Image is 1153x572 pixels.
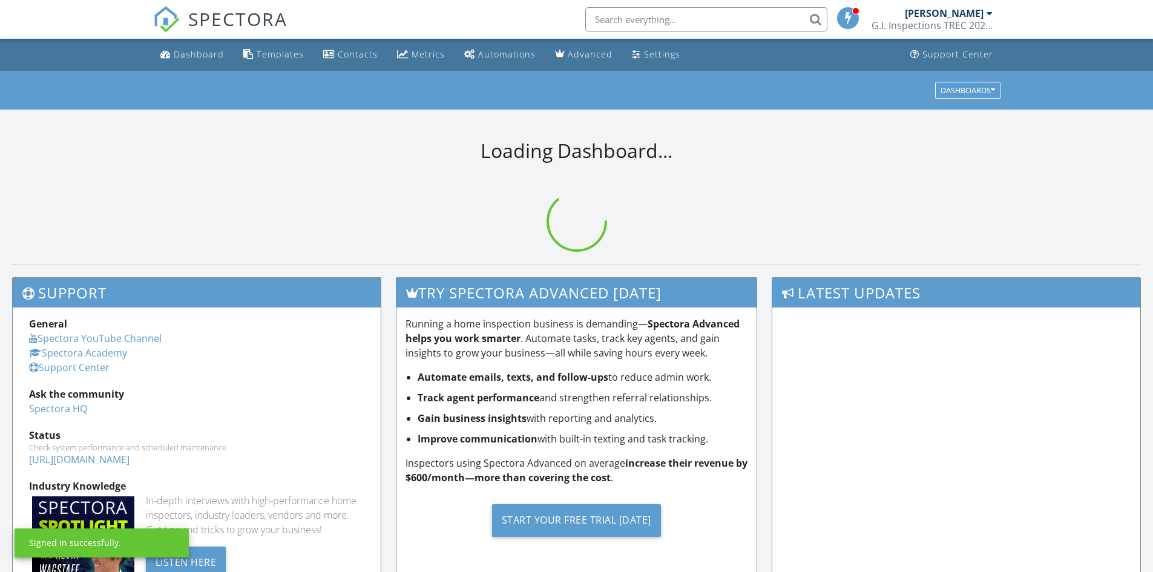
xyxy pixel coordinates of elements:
[627,44,685,66] a: Settings
[922,48,993,60] div: Support Center
[418,411,748,426] li: with reporting and analytics.
[174,48,224,60] div: Dashboard
[188,6,287,31] span: SPECTORA
[29,317,67,330] strong: General
[29,537,121,549] div: Signed in successfully.
[29,402,87,415] a: Spectora HQ
[396,278,757,307] h3: Try spectora advanced [DATE]
[492,504,661,537] div: Start Your Free Trial [DATE]
[418,412,527,425] strong: Gain business insights
[406,495,748,546] a: Start Your Free Trial [DATE]
[29,442,364,452] div: Check system performance and scheduled maintenance.
[153,6,180,33] img: The Best Home Inspection Software - Spectora
[644,48,680,60] div: Settings
[29,387,364,401] div: Ask the community
[418,370,748,384] li: to reduce admin work.
[418,370,608,384] strong: Automate emails, texts, and follow-ups
[29,332,162,345] a: Spectora YouTube Channel
[478,48,536,60] div: Automations
[935,82,1000,99] button: Dashboards
[905,7,984,19] div: [PERSON_NAME]
[29,346,127,360] a: Spectora Academy
[29,428,364,442] div: Status
[406,317,740,345] strong: Spectora Advanced helps you work smarter
[29,361,110,374] a: Support Center
[318,44,383,66] a: Contacts
[418,432,748,446] li: with built-in texting and task tracking.
[459,44,540,66] a: Automations (Basic)
[406,456,747,484] strong: increase their revenue by $600/month—more than covering the cost
[418,432,537,445] strong: Improve communication
[412,48,445,60] div: Metrics
[941,86,995,94] div: Dashboards
[550,44,617,66] a: Advanced
[238,44,309,66] a: Templates
[257,48,304,60] div: Templates
[338,48,378,60] div: Contacts
[146,555,226,568] a: Listen Here
[418,391,539,404] strong: Track agent performance
[568,48,613,60] div: Advanced
[392,44,450,66] a: Metrics
[13,278,381,307] h3: Support
[772,278,1140,307] h3: Latest Updates
[905,44,998,66] a: Support Center
[29,453,130,466] a: [URL][DOMAIN_NAME]
[156,44,229,66] a: Dashboard
[872,19,993,31] div: G.I. Inspections TREC 20252
[406,456,748,485] p: Inspectors using Spectora Advanced on average .
[585,7,827,31] input: Search everything...
[29,479,364,493] div: Industry Knowledge
[418,390,748,405] li: and strengthen referral relationships.
[146,493,364,537] div: In-depth interviews with high-performance home inspectors, industry leaders, vendors and more. Ge...
[153,16,287,42] a: SPECTORA
[406,317,748,360] p: Running a home inspection business is demanding— . Automate tasks, track key agents, and gain ins...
